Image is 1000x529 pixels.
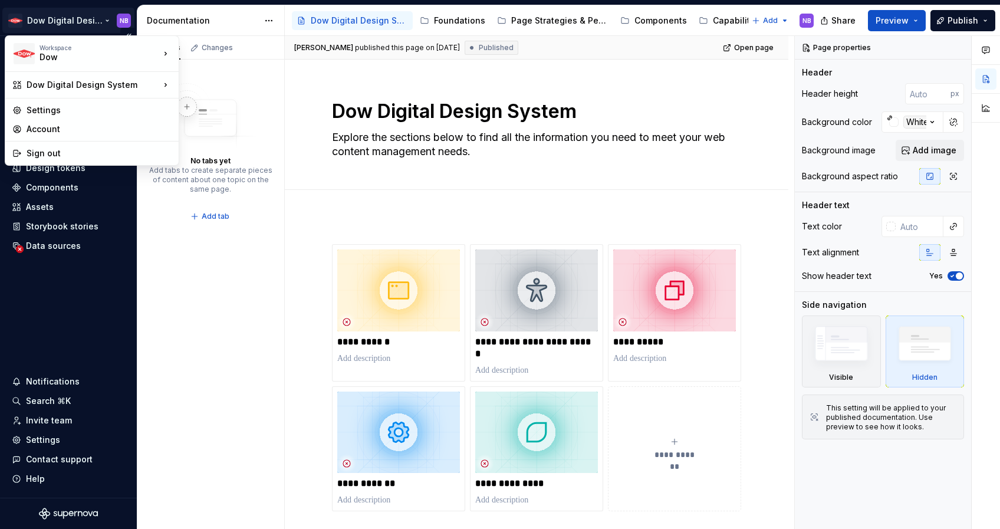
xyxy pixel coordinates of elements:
div: Dow [40,51,140,63]
div: Settings [27,104,172,116]
div: Workspace [40,44,160,51]
div: Dow Digital Design System [27,79,160,91]
div: Sign out [27,147,172,159]
div: Account [27,123,172,135]
img: ebcb961f-3702-4f4f-81a3-20bbd08d1a2b.png [14,43,35,64]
